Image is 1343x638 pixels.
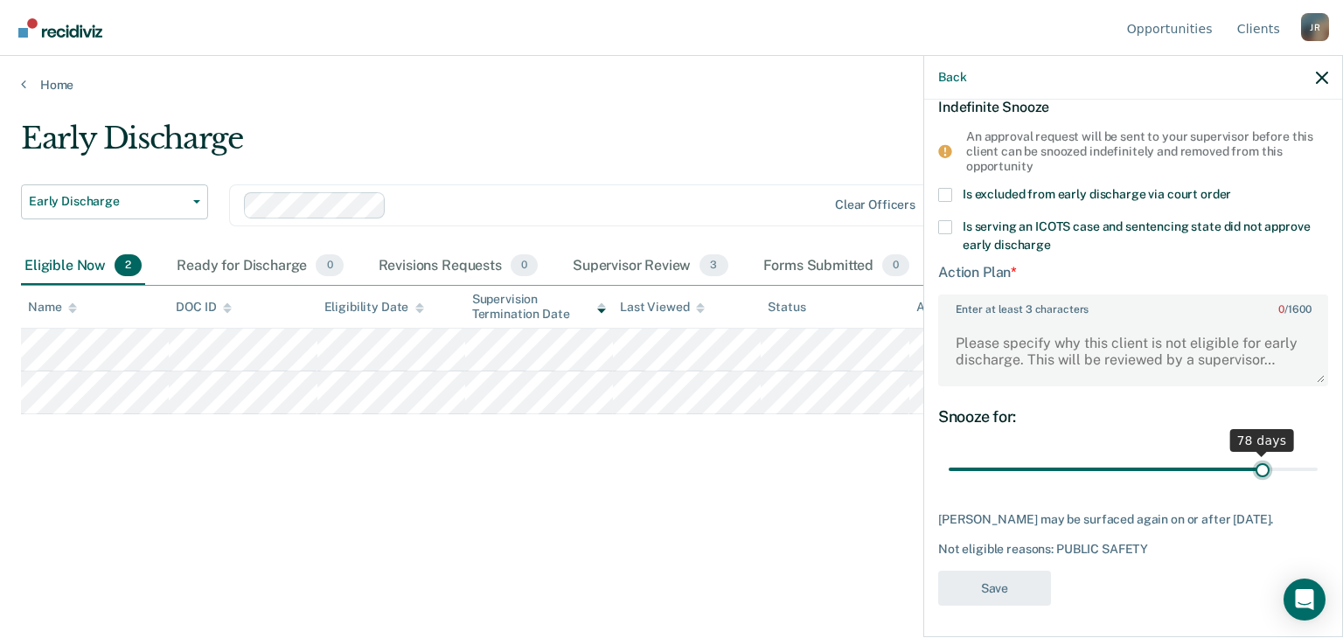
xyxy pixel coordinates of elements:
span: 0 [316,254,343,277]
label: Enter at least 3 characters [940,296,1326,316]
span: / 1600 [1278,303,1311,316]
div: Open Intercom Messenger [1284,579,1326,621]
span: Is serving an ICOTS case and sentencing state did not approve early discharge [963,219,1310,252]
div: Status [768,300,805,315]
div: Clear officers [835,198,915,212]
button: Profile dropdown button [1301,13,1329,41]
div: Assigned to [916,300,999,315]
div: Supervision Termination Date [472,292,606,322]
span: 0 [511,254,538,277]
div: Eligible Now [21,247,145,286]
button: Save [938,571,1051,607]
span: 2 [115,254,142,277]
span: Early Discharge [29,194,186,209]
div: Ready for Discharge [173,247,346,286]
div: 78 days [1229,429,1293,452]
span: 0 [882,254,909,277]
a: Home [21,77,1322,93]
button: Back [938,70,966,85]
div: Snooze for: [938,407,1328,426]
div: DOC ID [176,300,232,315]
span: Is excluded from early discharge via court order [963,187,1231,201]
div: J R [1301,13,1329,41]
span: 0 [1278,303,1284,316]
div: Name [28,300,77,315]
div: Early Discharge [21,121,1028,170]
div: Eligibility Date [324,300,425,315]
span: 3 [699,254,727,277]
div: [PERSON_NAME] may be surfaced again on or after [DATE]. [938,512,1328,527]
div: Indefinite Snooze [938,85,1328,129]
div: An approval request will be sent to your supervisor before this client can be snoozed indefinitel... [966,129,1314,173]
div: Last Viewed [620,300,705,315]
div: Not eligible reasons: PUBLIC SAFETY [938,542,1328,557]
img: Recidiviz [18,18,102,38]
div: Forms Submitted [760,247,914,286]
div: Supervisor Review [569,247,732,286]
div: Revisions Requests [375,247,541,286]
div: Action Plan [938,264,1328,281]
